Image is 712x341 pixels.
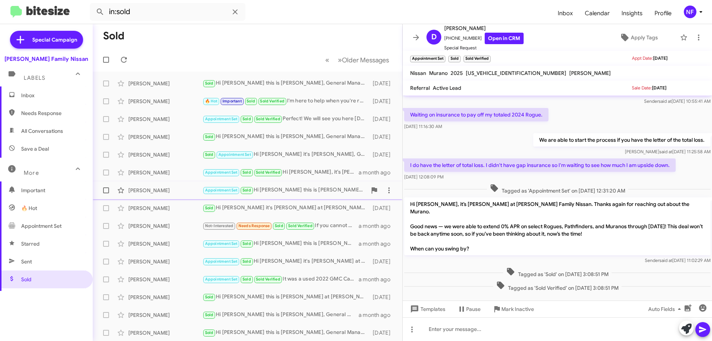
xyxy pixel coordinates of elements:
div: Hi [PERSON_NAME] it's [PERSON_NAME], General Manager at [PERSON_NAME] Family Nissan. Thanks again... [202,150,369,159]
nav: Page navigation example [321,52,393,68]
div: [DATE] [369,98,396,105]
span: Starred [21,240,40,247]
div: [PERSON_NAME] [128,294,202,301]
div: [PERSON_NAME] [128,329,202,337]
small: Sold Verified [464,56,491,62]
span: Special Request [444,44,524,52]
span: Sender [DATE] 10:55:41 AM [644,98,711,104]
span: Important [222,99,242,104]
span: Referral [410,85,430,91]
span: Sold Verified [288,223,313,228]
span: Inbox [21,92,84,99]
span: More [24,170,39,176]
span: Apply Tags [631,31,658,44]
a: Open in CRM [485,33,524,44]
span: Sold [243,277,251,282]
div: [PERSON_NAME] [128,187,202,194]
span: Appt Date: [632,55,653,61]
span: » [338,55,342,65]
div: [DATE] [369,294,396,301]
div: [PERSON_NAME] [128,98,202,105]
span: All Conversations [21,127,63,135]
span: Appointment Set [205,241,238,246]
div: [PERSON_NAME] [128,204,202,212]
div: Hi [PERSON_NAME] this is [PERSON_NAME], General Manager at [PERSON_NAME] Family Nissan. Thanks fo... [202,132,369,141]
a: Insights [616,3,649,24]
div: I'm here to help when you're ready! Just let me know if you have any other questions or need assi... [202,97,369,105]
span: Sold [243,117,251,121]
span: Sold [243,188,251,193]
div: Hi [PERSON_NAME] this is [PERSON_NAME], General Manager at [PERSON_NAME] Family Nissan. I saw you... [202,186,367,194]
span: Murano [429,70,448,76]
span: Appointment Set [21,222,62,230]
span: Nissan [410,70,426,76]
span: Special Campaign [32,36,77,43]
div: Hi [PERSON_NAME], it’s [PERSON_NAME] at [PERSON_NAME] Family Nissan. Thanks again for reaching ou... [202,168,359,177]
div: NF [684,6,696,18]
div: [PERSON_NAME] Family Nissan [4,55,88,63]
div: Perfect! We will see you here [DATE] [202,115,369,123]
a: Calendar [579,3,616,24]
span: Sold [21,276,32,283]
span: Needs Response [21,109,84,117]
p: Waiting on insurance to pay off my totaled 2024 Rogue. [404,108,548,121]
span: Sold [243,241,251,246]
span: [DATE] [653,55,667,61]
button: Templates [403,302,451,316]
span: Save a Deal [21,145,49,153]
button: NF [678,6,704,18]
span: 🔥 Hot [21,204,37,212]
span: Sold [243,170,251,175]
span: Active Lead [433,85,461,91]
input: Search [90,3,245,21]
div: a month ago [359,240,396,247]
p: I do have the letter of total loss. I didn't have gap insurance so I'm waiting to see how much I ... [404,158,676,172]
span: Appointment Set [218,152,251,157]
button: Mark Inactive [487,302,540,316]
a: Profile [649,3,678,24]
div: Hi [PERSON_NAME] this is [PERSON_NAME], General Manager at [PERSON_NAME] Family Nissan. Thanks fo... [202,311,359,319]
span: D [431,31,437,43]
div: Hi [PERSON_NAME] this is [PERSON_NAME], General Manager at [PERSON_NAME] Family Nissan. Just want... [202,79,369,88]
span: Older Messages [342,56,389,64]
h1: Sold [103,30,125,42]
button: Pause [451,302,487,316]
div: [DATE] [369,204,396,212]
span: Pause [466,302,481,316]
div: It was a used 2022 GMC Canyon here at [PERSON_NAME] Family Nissan in [GEOGRAPHIC_DATA]. Are you s... [202,275,359,283]
span: Sale Date: [632,85,652,91]
span: Sold [205,134,214,139]
div: [PERSON_NAME] [128,80,202,87]
span: Needs Response [238,223,270,228]
span: said at [659,258,672,263]
p: Hi [PERSON_NAME], it’s [PERSON_NAME] at [PERSON_NAME] Family Nissan. Thanks again for reaching ou... [404,197,711,255]
div: [DATE] [369,133,396,141]
div: [PERSON_NAME] [128,151,202,158]
span: Tagged as 'Appointment Set' on [DATE] 12:31:20 AM [487,184,628,194]
div: [PERSON_NAME] [128,115,202,123]
span: Sender [DATE] 11:02:29 AM [645,258,711,263]
span: Sold [205,152,214,157]
span: Sold [275,223,283,228]
span: Sold [205,330,214,335]
span: Appointment Set [205,117,238,121]
div: Hi [PERSON_NAME] this is [PERSON_NAME], General Manager at [PERSON_NAME] Family Nissan. Just want... [202,239,359,248]
a: Inbox [552,3,579,24]
div: [PERSON_NAME] [128,169,202,176]
span: Appointment Set [205,259,238,264]
span: Appointment Set [205,188,238,193]
div: Hi [PERSON_NAME] it's [PERSON_NAME] at [PERSON_NAME] Family Nissan. I just wanted to follow up an... [202,257,369,266]
span: Sold [247,99,255,104]
span: Sent [21,258,32,265]
div: [PERSON_NAME] [128,133,202,141]
div: a month ago [359,169,396,176]
span: Appointment Set [205,277,238,282]
small: Sold [448,56,460,62]
div: If you cannot help me then I will try a mom n pop car lot [202,222,359,230]
div: [PERSON_NAME] [128,240,202,247]
span: [PERSON_NAME] [444,24,524,33]
div: a month ago [359,276,396,283]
